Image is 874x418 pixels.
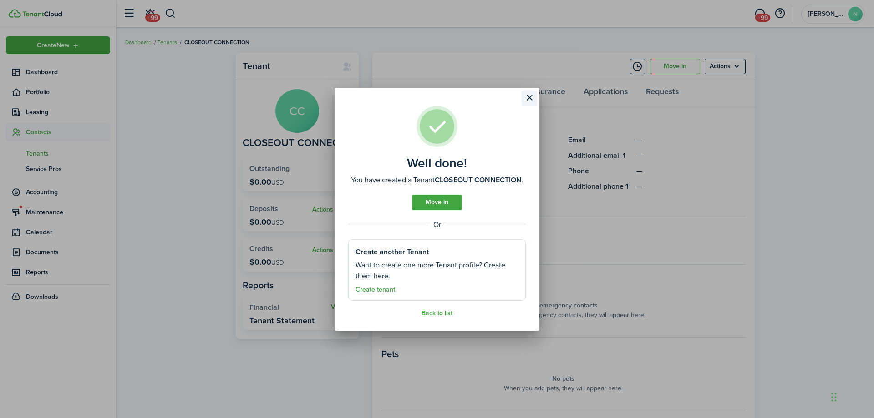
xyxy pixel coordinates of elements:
[831,383,837,411] div: Drag
[348,219,526,230] well-done-separator: Or
[407,156,467,171] well-done-title: Well done!
[412,195,462,210] a: Move in
[356,286,395,293] a: Create tenant
[828,374,874,418] iframe: Chat Widget
[522,90,537,106] button: Close modal
[356,247,429,257] well-done-section-title: Create another Tenant
[356,260,518,282] well-done-section-description: Want to create one more Tenant profile? Create them here.
[351,175,523,186] well-done-description: You have created a Tenant .
[435,175,522,185] b: CLOSEOUT CONNECTION
[422,310,452,317] a: Back to list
